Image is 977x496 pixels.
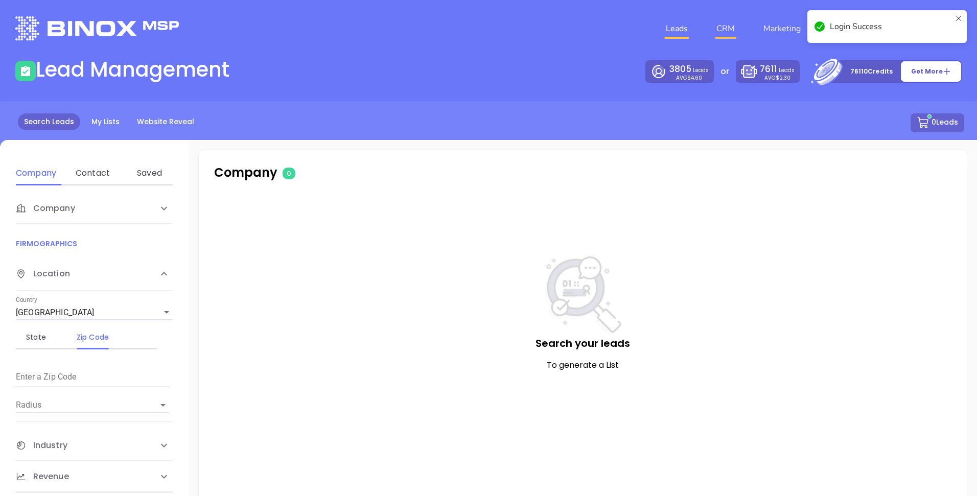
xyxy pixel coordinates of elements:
a: Search Leads [18,113,80,130]
span: $2.30 [776,74,790,82]
p: AVG [764,76,790,80]
a: My Lists [85,113,126,130]
div: Location [16,257,173,291]
p: Search your leads [219,336,946,351]
a: Leads [662,18,692,39]
a: Marketing [759,18,805,39]
span: 7611 [760,63,777,75]
p: To generate a List [219,359,946,371]
div: Revenue [16,461,173,492]
div: [GEOGRAPHIC_DATA] [16,304,173,321]
p: 76110 Credits [850,66,893,77]
button: 0Leads [911,113,964,132]
div: Company [16,167,56,179]
span: 3805 [669,63,691,75]
div: State [16,331,56,343]
img: NoSearch [545,256,621,336]
button: Get More [900,61,962,82]
div: Zip Code [73,331,113,343]
p: Company [214,163,467,182]
div: Company [16,193,173,224]
span: Company [16,202,75,215]
p: AVG [676,76,702,80]
div: Login Success [830,20,951,33]
span: Revenue [16,470,69,483]
img: logo [15,16,179,40]
div: Saved [129,167,170,179]
p: or [720,65,729,78]
span: Industry [16,439,67,452]
button: Open [156,398,170,412]
span: Location [16,268,70,280]
p: Leads [760,63,794,76]
div: Contact [73,167,113,179]
p: FIRMOGRAPHICS [16,238,173,249]
a: Website Reveal [131,113,200,130]
div: Industry [16,430,173,461]
span: $4.60 [687,74,702,82]
label: Country [16,297,37,303]
a: CRM [712,18,739,39]
p: Leads [669,63,709,76]
h1: Lead Management [36,57,229,82]
span: 0 [283,168,295,179]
